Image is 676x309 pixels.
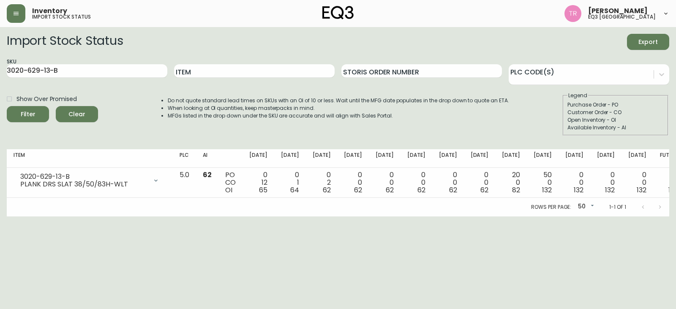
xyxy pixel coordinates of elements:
th: [DATE] [306,149,338,168]
div: 3020-629-13-B [20,173,147,180]
li: MFGs listed in the drop down under the SKU are accurate and will align with Sales Portal. [168,112,509,120]
p: Rows per page: [531,203,571,211]
div: 0 0 [407,171,425,194]
div: PLANK DRS SLAT 38/50/83H-WLT [20,180,147,188]
div: 50 [575,200,596,214]
h5: import stock status [32,14,91,19]
th: [DATE] [621,149,653,168]
div: 0 0 [376,171,394,194]
p: 1-1 of 1 [609,203,626,211]
th: AI [196,149,218,168]
span: 132 [542,185,552,195]
div: Open Inventory - OI [567,116,664,124]
img: logo [322,6,354,19]
div: 3020-629-13-BPLANK DRS SLAT 38/50/83H-WLT [14,171,166,190]
th: [DATE] [401,149,432,168]
span: 62 [354,185,362,195]
div: Purchase Order - PO [567,101,664,109]
th: PLC [173,149,196,168]
span: 62 [449,185,457,195]
span: Export [634,37,662,47]
th: [DATE] [464,149,496,168]
td: 5.0 [173,168,196,198]
span: Clear [63,109,91,120]
th: Item [7,149,173,168]
span: [PERSON_NAME] [588,8,648,14]
div: Filter [21,109,35,120]
th: [DATE] [337,149,369,168]
li: Do not quote standard lead times on SKUs with an OI of 10 or less. Wait until the MFG date popula... [168,97,509,104]
div: 20 0 [502,171,520,194]
div: 0 0 [628,171,646,194]
th: [DATE] [432,149,464,168]
legend: Legend [567,92,588,99]
span: 62 [417,185,425,195]
div: 50 0 [534,171,552,194]
div: Available Inventory - AI [567,124,664,131]
div: 0 0 [439,171,457,194]
div: 0 0 [597,171,615,194]
th: [DATE] [495,149,527,168]
span: OI [225,185,232,195]
span: 132 [574,185,583,195]
th: [DATE] [369,149,401,168]
div: 0 1 [281,171,299,194]
th: [DATE] [274,149,306,168]
th: [DATE] [527,149,559,168]
img: 214b9049a7c64896e5c13e8f38ff7a87 [564,5,581,22]
span: Inventory [32,8,67,14]
div: 0 12 [249,171,267,194]
div: 0 0 [565,171,583,194]
span: 65 [259,185,267,195]
span: 62 [480,185,488,195]
button: Export [627,34,669,50]
li: When looking at OI quantities, keep masterpacks in mind. [168,104,509,112]
th: [DATE] [590,149,622,168]
span: 62 [386,185,394,195]
div: Customer Order - CO [567,109,664,116]
button: Filter [7,106,49,122]
div: 0 2 [313,171,331,194]
span: 62 [323,185,331,195]
span: 64 [290,185,299,195]
div: 0 0 [471,171,489,194]
div: 0 0 [344,171,362,194]
span: 132 [605,185,615,195]
span: Show Over Promised [16,95,77,104]
h5: eq3 [GEOGRAPHIC_DATA] [588,14,656,19]
span: 82 [512,185,520,195]
span: 62 [203,170,212,180]
span: 132 [637,185,646,195]
h2: Import Stock Status [7,34,123,50]
th: [DATE] [243,149,274,168]
button: Clear [56,106,98,122]
th: [DATE] [559,149,590,168]
div: PO CO [225,171,236,194]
